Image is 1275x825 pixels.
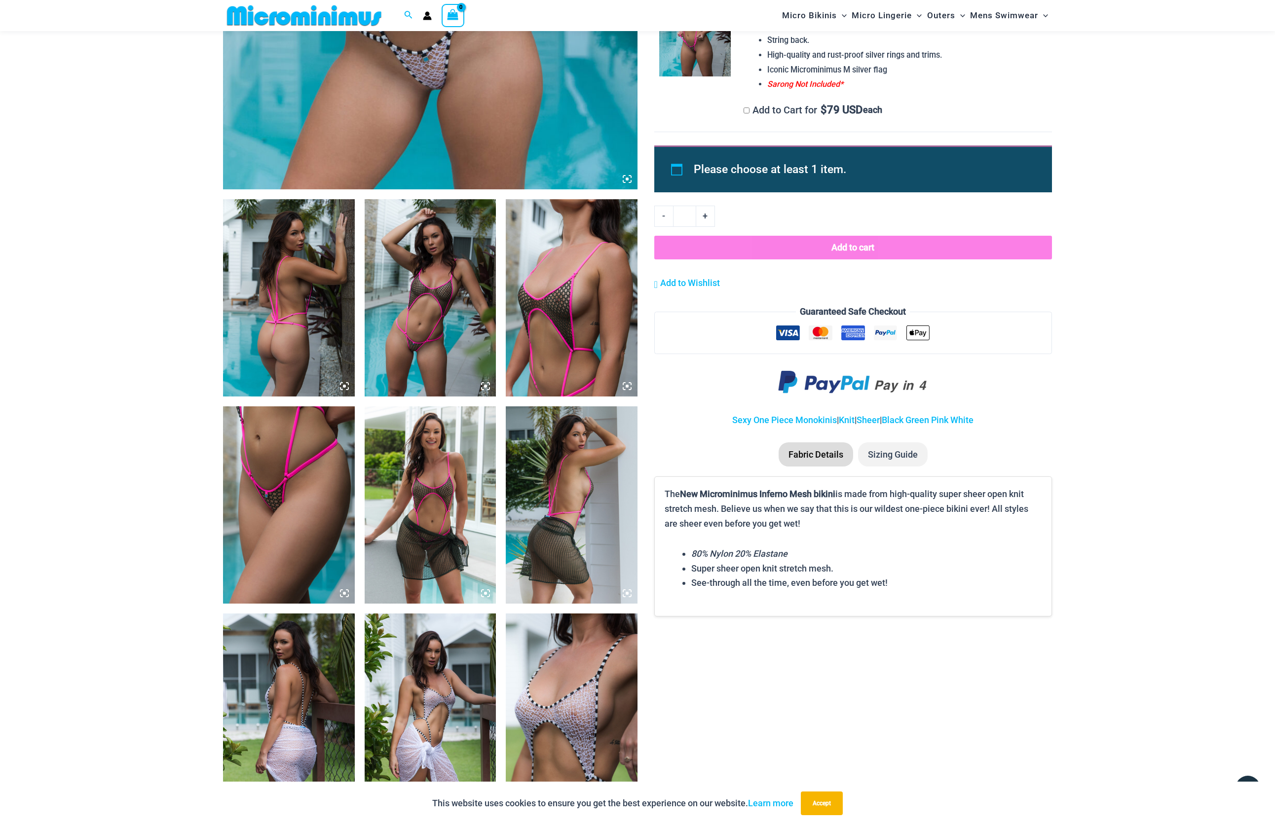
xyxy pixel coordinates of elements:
[782,3,837,28] span: Micro Bikinis
[968,3,1050,28] a: Mens SwimwearMenu ToggleMenu Toggle
[767,63,1044,77] li: Iconic Microminimus M silver flag
[821,104,827,116] span: $
[955,3,965,28] span: Menu Toggle
[849,3,924,28] a: Micro LingerieMenu ToggleMenu Toggle
[665,487,1042,531] p: The is made from high-quality super sheer open knit stretch mesh. Believe us when we say that thi...
[506,406,637,604] img: Inferno Mesh Olive Fuchsia 8561 One Piece St Martin Khaki 5996 Sarong
[223,406,355,604] img: Inferno Mesh Olive Fuchsia 8561 One Piece
[691,561,1042,576] li: Super sheer open knit stretch mesh.
[796,304,910,319] legend: Guaranteed Safe Checkout
[821,105,862,115] span: 79 USD
[442,4,464,27] a: View Shopping Cart, empty
[748,798,793,808] a: Learn more
[767,48,1044,63] li: High-quality and rust-proof silver rings and trims.
[654,206,673,226] a: -
[905,415,929,425] a: Green
[673,206,696,226] input: Product quantity
[732,415,837,425] a: Sexy One Piece Monokinis
[767,33,1044,48] li: String back.
[365,613,496,811] img: Inferno Mesh Black White 8561 One Piece St Martin White 5996 Sarong
[423,11,432,20] a: Account icon link
[1038,3,1048,28] span: Menu Toggle
[912,3,922,28] span: Menu Toggle
[931,415,948,425] a: Pink
[744,104,883,116] label: Add to Cart for
[432,796,793,811] p: This website uses cookies to ensure you get the best experience on our website.
[780,3,849,28] a: Micro BikinisMenu ToggleMenu Toggle
[694,158,1029,181] li: Please choose at least 1 item.
[801,791,843,815] button: Accept
[839,415,855,425] a: Knit
[767,79,843,89] span: Sarong Not Included*
[778,1,1052,30] nav: Site Navigation
[927,3,955,28] span: Outers
[970,3,1038,28] span: Mens Swimwear
[365,406,496,604] img: Inferno Mesh Olive Fuchsia 8561 One Piece St Martin Khaki 5996 Sarong
[660,278,720,288] span: Add to Wishlist
[837,3,847,28] span: Menu Toggle
[654,236,1052,259] button: Add to cart
[882,415,903,425] a: Black
[506,199,637,396] img: Inferno Mesh Olive Fuchsia 8561 One Piece
[680,489,835,499] b: New Microminimus Inferno Mesh bikini
[857,415,880,425] a: Sheer
[223,4,385,27] img: MM SHOP LOGO FLAT
[696,206,715,226] a: +
[506,613,637,811] img: Inferno Mesh Black White 8561 One Piece
[744,108,750,113] input: Add to Cart for$79 USD each
[223,199,355,396] img: Inferno Mesh Olive Fuchsia 8561 One Piece
[925,3,968,28] a: OutersMenu ToggleMenu Toggle
[779,442,853,467] li: Fabric Details
[365,199,496,396] img: Inferno Mesh Olive Fuchsia 8561 One Piece
[691,575,1042,590] li: See-through all the time, even before you get wet!
[654,276,720,290] a: Add to Wishlist
[852,3,912,28] span: Micro Lingerie
[858,442,928,467] li: Sizing Guide
[950,415,974,425] a: White
[691,548,787,559] em: 80% Nylon 20% Elastane
[654,413,1052,428] p: | | |
[404,9,413,22] a: Search icon link
[863,105,882,115] span: each
[223,613,355,811] img: Inferno Mesh Black White 8561 One Piece St Martin White 5996 Sarong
